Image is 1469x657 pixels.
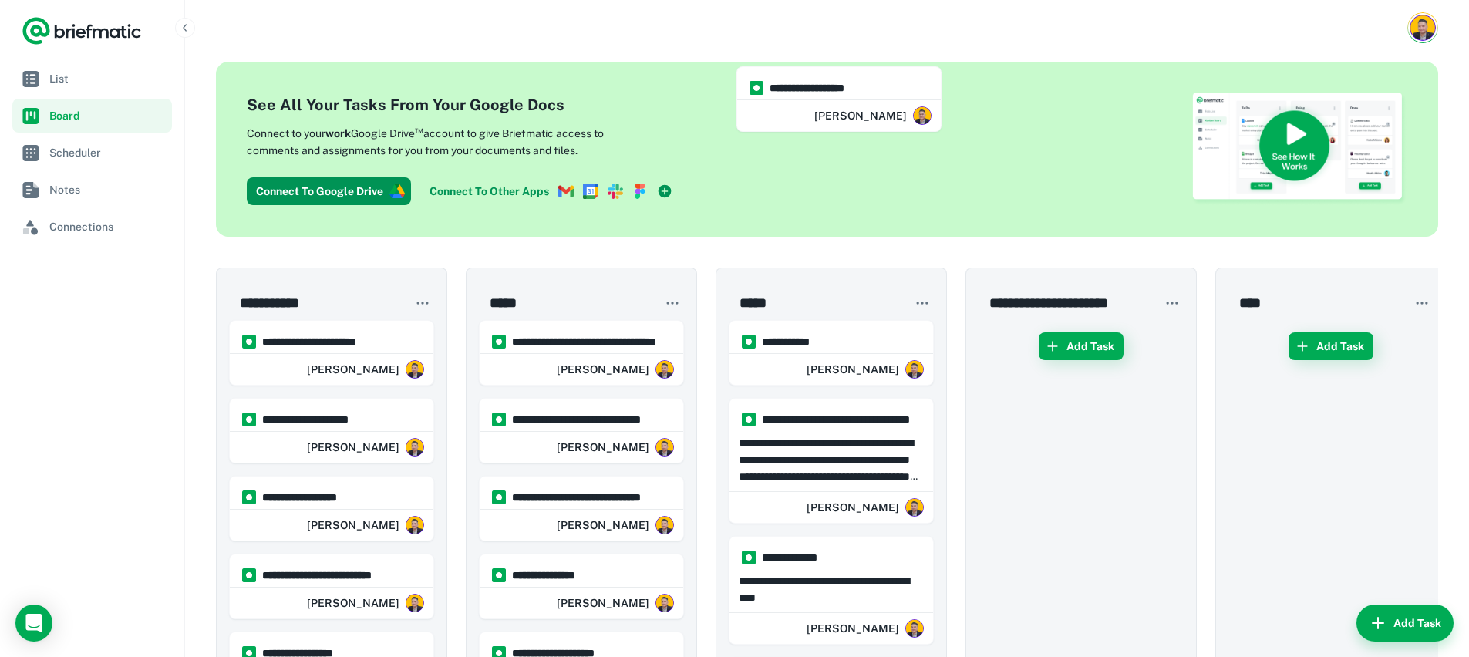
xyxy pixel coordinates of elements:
[1191,93,1407,206] img: See How Briefmatic Works
[1039,332,1124,360] button: Add Task
[49,70,166,87] span: List
[325,127,351,140] b: work
[49,107,166,124] span: Board
[247,123,655,159] p: Connect to your Google Drive account to give Briefmatic access to comments and assignments for yo...
[1356,605,1454,642] button: Add Task
[49,218,166,235] span: Connections
[1410,15,1436,41] img: Alvin Cruz
[15,605,52,642] div: Load Chat
[12,62,172,96] a: List
[415,124,423,135] sup: ™
[49,181,166,198] span: Notes
[247,93,679,116] h4: See All Your Tasks From Your Google Docs
[1407,12,1438,43] button: Account button
[247,177,411,205] button: Connect To Google Drive
[1289,332,1373,360] button: Add Task
[49,144,166,161] span: Scheduler
[22,15,142,46] a: Logo
[12,136,172,170] a: Scheduler
[423,177,679,205] a: Connect To Other Apps
[12,99,172,133] a: Board
[12,210,172,244] a: Connections
[12,173,172,207] a: Notes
